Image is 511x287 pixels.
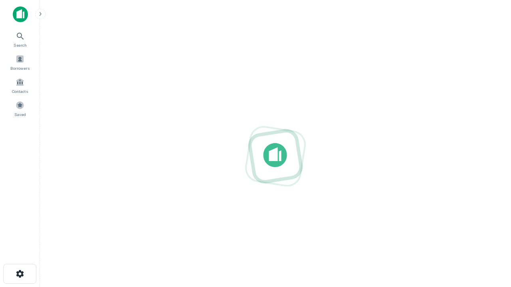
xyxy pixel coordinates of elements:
span: Borrowers [10,65,30,71]
a: Contacts [2,75,38,96]
span: Saved [14,111,26,118]
a: Borrowers [2,51,38,73]
span: Search [14,42,27,48]
a: Saved [2,98,38,119]
img: capitalize-icon.png [13,6,28,22]
span: Contacts [12,88,28,94]
a: Search [2,28,38,50]
iframe: Chat Widget [471,198,511,236]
